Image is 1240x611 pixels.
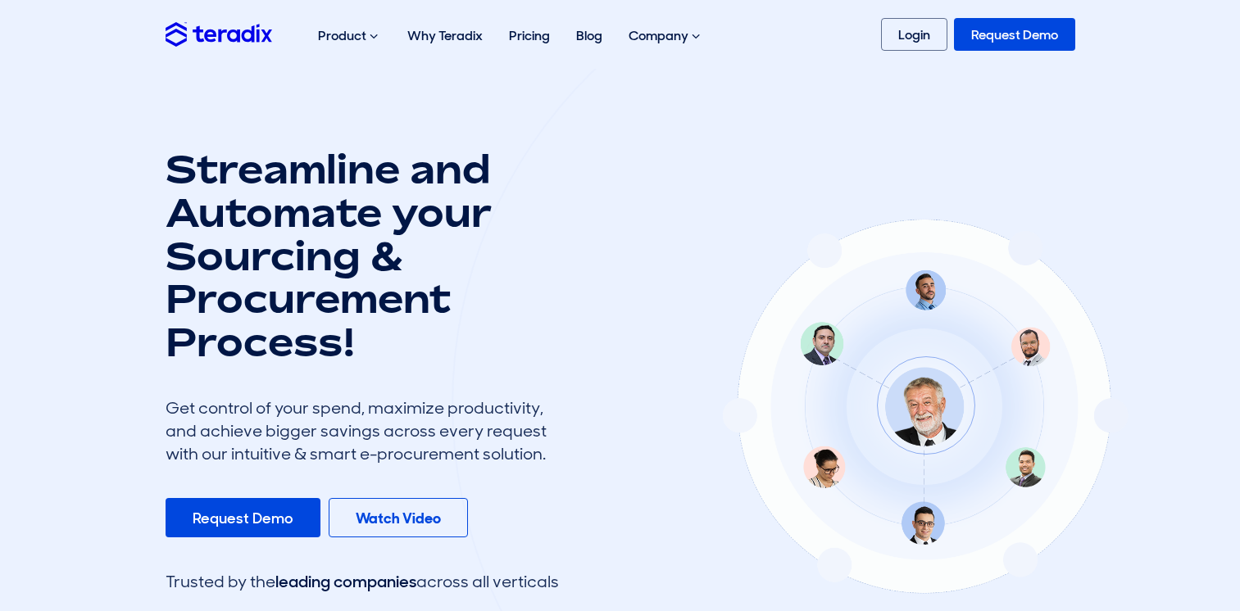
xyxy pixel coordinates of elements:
[356,509,441,528] b: Watch Video
[166,147,559,364] h1: Streamline and Automate your Sourcing & Procurement Process!
[305,10,394,62] div: Product
[496,10,563,61] a: Pricing
[166,22,272,46] img: Teradix logo
[166,396,559,465] div: Get control of your spend, maximize productivity, and achieve bigger savings across every request...
[166,498,320,537] a: Request Demo
[881,18,947,51] a: Login
[275,571,416,592] span: leading companies
[329,498,468,537] a: Watch Video
[394,10,496,61] a: Why Teradix
[954,18,1075,51] a: Request Demo
[166,570,559,593] div: Trusted by the across all verticals
[615,10,716,62] div: Company
[563,10,615,61] a: Blog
